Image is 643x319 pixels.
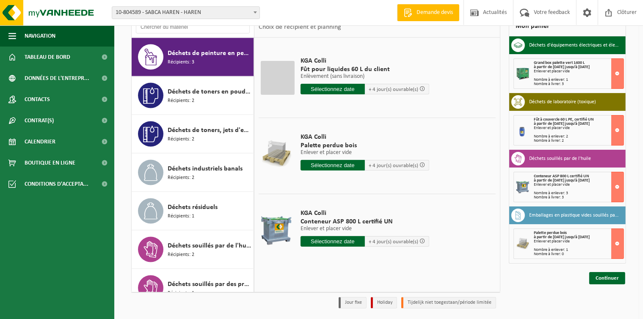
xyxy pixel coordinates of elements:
[132,154,254,192] button: Déchets industriels banals Récipients: 2
[25,68,89,89] span: Données de l'entrepr...
[534,78,624,82] div: Nombre à enlever: 1
[534,60,585,65] span: Grand box palette vert 1400 L
[301,209,429,217] span: KGA Colli
[301,141,429,150] span: Palette perdue bois
[25,173,88,195] span: Conditions d'accepta...
[168,202,218,212] span: Déchets résiduels
[25,110,54,131] span: Contrat(s)
[112,6,260,19] span: 10-804589 - SABCA HAREN - HAREN
[136,21,250,33] input: Chercher du matériel
[534,174,589,179] span: Conteneur ASP 800 L certifié UN
[301,74,429,80] p: Enlèvement (sans livraison)
[168,58,194,66] span: Récipients: 3
[534,231,567,235] span: Palette perdue bois
[509,16,626,36] div: Mon panier
[534,82,624,86] div: Nombre à livrer: 3
[301,236,365,247] input: Sélectionnez date
[534,235,590,239] strong: à partir de [DATE] jusqu'à [DATE]
[301,133,429,141] span: KGA Colli
[25,152,75,173] span: Boutique en ligne
[339,297,367,308] li: Jour fixe
[414,8,455,17] span: Demande devis
[534,121,590,126] strong: à partir de [DATE] jusqu'à [DATE]
[132,38,254,77] button: Déchets de peinture en petits emballages Récipients: 3
[168,97,194,105] span: Récipients: 2
[254,16,345,38] div: Choix de récipient et planning
[301,84,365,94] input: Sélectionnez date
[168,212,194,220] span: Récipients: 1
[25,131,55,152] span: Calendrier
[534,139,624,143] div: Nombre à livrer: 2
[301,150,429,156] p: Enlever et placer vide
[132,192,254,231] button: Déchets résiduels Récipients: 1
[112,7,259,19] span: 10-804589 - SABCA HAREN - HAREN
[534,69,624,74] div: Enlever et placer vide
[25,89,50,110] span: Contacts
[168,289,194,297] span: Récipients: 1
[529,152,591,165] h3: Déchets souillés par de l'huile
[301,65,429,74] span: Fût pour liquides 60 L du client
[168,279,251,289] span: Déchets souillés par des produits corrosifs
[401,297,496,308] li: Tijdelijk niet toegestaan/période limitée
[589,272,625,284] a: Continuer
[534,252,624,256] div: Nombre à livrer: 0
[369,87,418,92] span: + 4 jour(s) ouvrable(s)
[534,191,624,195] div: Nombre à enlever: 3
[168,87,251,97] span: Déchets de toners en poudre, non recyclable, non dangereux
[132,269,254,308] button: Déchets souillés par des produits corrosifs Récipients: 1
[534,135,624,139] div: Nombre à enlever: 2
[132,77,254,115] button: Déchets de toners en poudre, non recyclable, non dangereux Récipients: 2
[534,178,590,183] strong: à partir de [DATE] jusqu'à [DATE]
[534,117,594,122] span: Fût à couvercle 60 L PE, certifié UN
[529,95,596,109] h3: Déchets de laboratoire (toxique)
[301,226,429,232] p: Enlever et placer vide
[534,183,624,187] div: Enlever et placer vide
[534,195,624,200] div: Nombre à livrer: 3
[132,231,254,269] button: Déchets souillés par de l'huile Récipients: 2
[168,48,251,58] span: Déchets de peinture en petits emballages
[371,297,397,308] li: Holiday
[168,135,194,143] span: Récipients: 2
[534,126,624,130] div: Enlever et placer vide
[168,251,194,259] span: Récipients: 2
[25,25,55,47] span: Navigation
[369,163,418,168] span: + 4 jour(s) ouvrable(s)
[168,164,243,174] span: Déchets industriels banals
[132,115,254,154] button: Déchets de toners, jets d'encre, recyclable, dangereux Récipients: 2
[301,57,429,65] span: KGA Colli
[534,65,590,69] strong: à partir de [DATE] jusqu'à [DATE]
[529,209,619,222] h3: Emballages en plastique vides souillés par des substances oxydants (comburant)
[301,217,429,226] span: Conteneur ASP 800 L certifié UN
[397,4,459,21] a: Demande devis
[369,239,418,245] span: + 4 jour(s) ouvrable(s)
[168,174,194,182] span: Récipients: 2
[534,239,624,244] div: Enlever et placer vide
[301,160,365,170] input: Sélectionnez date
[168,125,251,135] span: Déchets de toners, jets d'encre, recyclable, dangereux
[529,38,619,52] h3: Déchets d'équipements électriques et électroniques - Sans tubes cathodiques
[534,248,624,252] div: Nombre à enlever: 1
[25,47,70,68] span: Tableau de bord
[168,241,251,251] span: Déchets souillés par de l'huile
